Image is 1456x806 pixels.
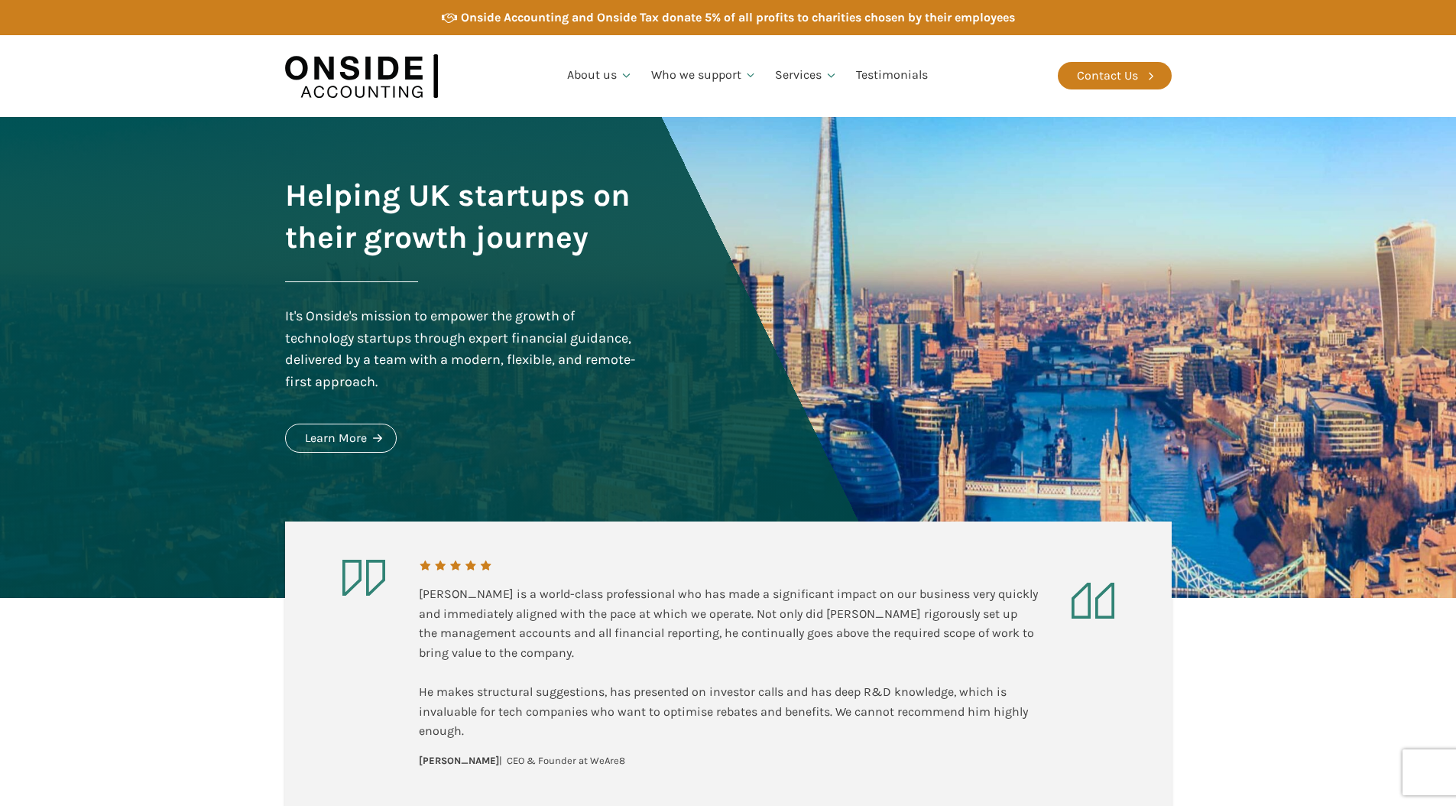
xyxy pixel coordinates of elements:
[847,50,937,102] a: Testimonials
[285,424,397,453] a: Learn More
[766,50,847,102] a: Services
[419,753,625,769] div: | CEO & Founder at WeAre8
[558,50,642,102] a: About us
[419,584,1038,741] div: [PERSON_NAME] is a world-class professional who has made a significant impact on our business ver...
[461,8,1015,28] div: Onside Accounting and Onside Tax donate 5% of all profits to charities chosen by their employees
[305,428,367,448] div: Learn More
[285,47,438,106] img: Onside Accounting
[1077,66,1138,86] div: Contact Us
[1058,62,1172,89] a: Contact Us
[419,755,499,766] b: [PERSON_NAME]
[285,305,640,393] div: It's Onside's mission to empower the growth of technology startups through expert financial guida...
[642,50,767,102] a: Who we support
[285,174,640,258] h1: Helping UK startups on their growth journey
